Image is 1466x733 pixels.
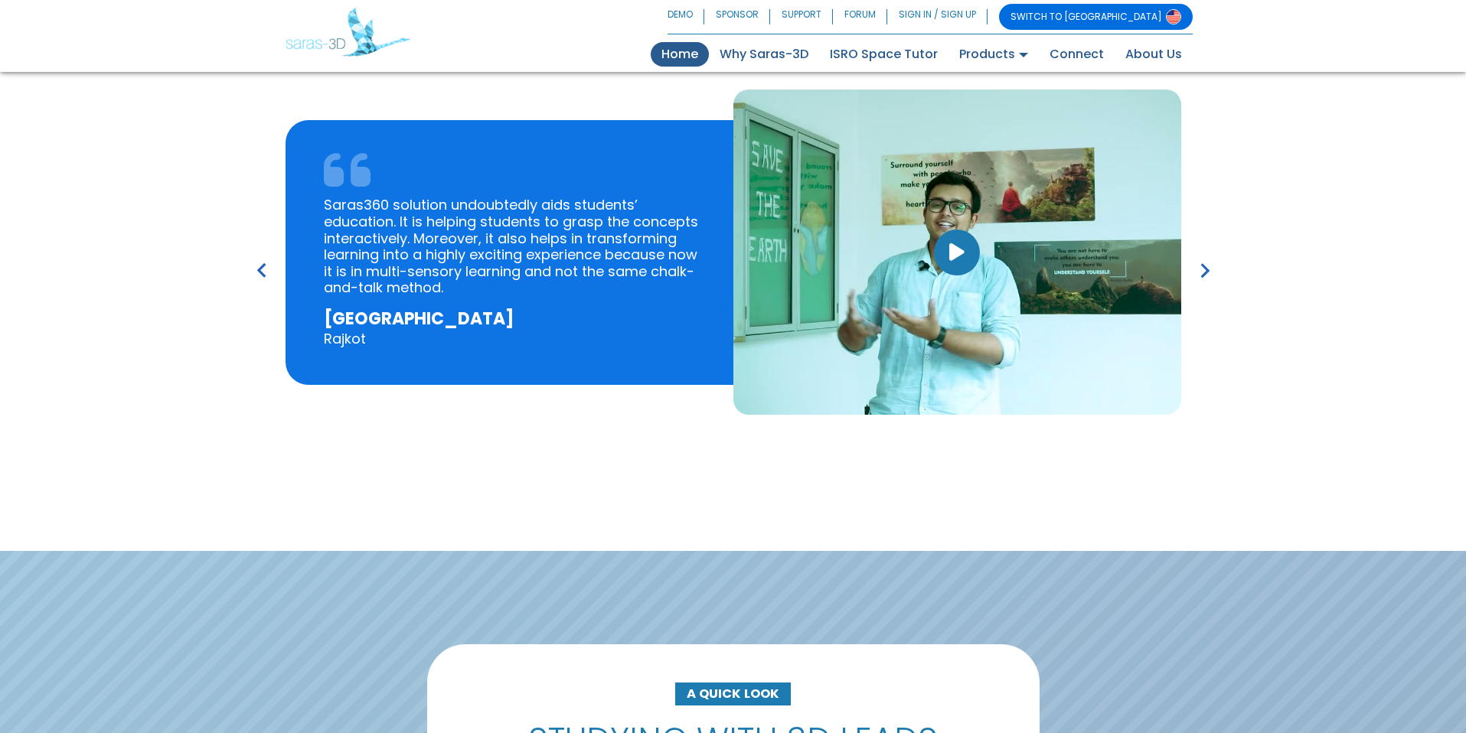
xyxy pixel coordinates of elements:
[651,42,709,67] a: Home
[770,4,833,30] a: SUPPORT
[833,4,887,30] a: FORUM
[675,683,791,705] span: A QUICK LOOK
[887,4,988,30] a: SIGN IN / SIGN UP
[1190,256,1219,285] i: keyboard_arrow_right
[948,42,1039,67] a: Products
[247,272,276,290] span: Previous
[709,42,819,67] a: Why Saras-3D
[999,4,1193,30] a: SWITCH TO [GEOGRAPHIC_DATA]
[1115,42,1193,67] a: About Us
[324,308,707,331] h5: [GEOGRAPHIC_DATA]
[704,4,770,30] a: SPONSOR
[819,42,948,67] a: ISRO Space Tutor
[1166,9,1181,24] img: Switch to USA
[668,4,704,30] a: DEMO
[247,256,276,285] i: keyboard_arrow_left
[324,197,707,296] p: Saras360 solution undoubtedly aids students’ education. It is helping students to grasp the conce...
[286,8,410,57] img: Saras 3D
[324,331,707,347] p: Rajkot
[1039,42,1115,67] a: Connect
[1190,272,1219,290] span: Next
